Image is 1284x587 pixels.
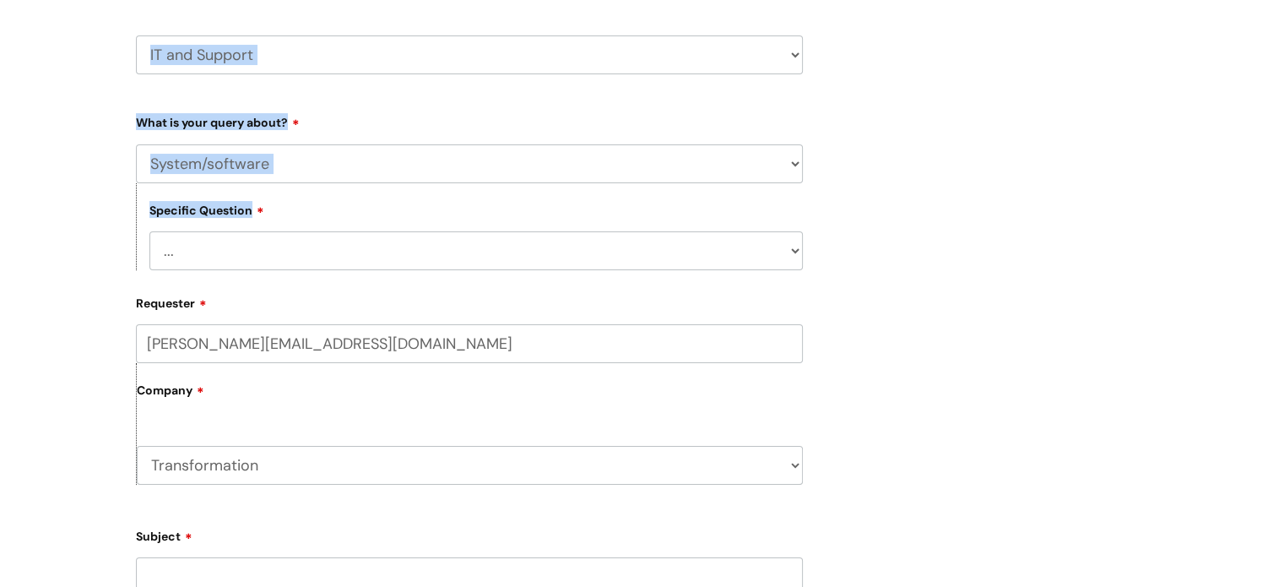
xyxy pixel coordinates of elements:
[136,524,803,544] label: Subject
[136,110,803,130] label: What is your query about?
[149,201,264,218] label: Specific Question
[137,378,803,416] label: Company
[136,324,803,363] input: Email
[136,291,803,311] label: Requester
